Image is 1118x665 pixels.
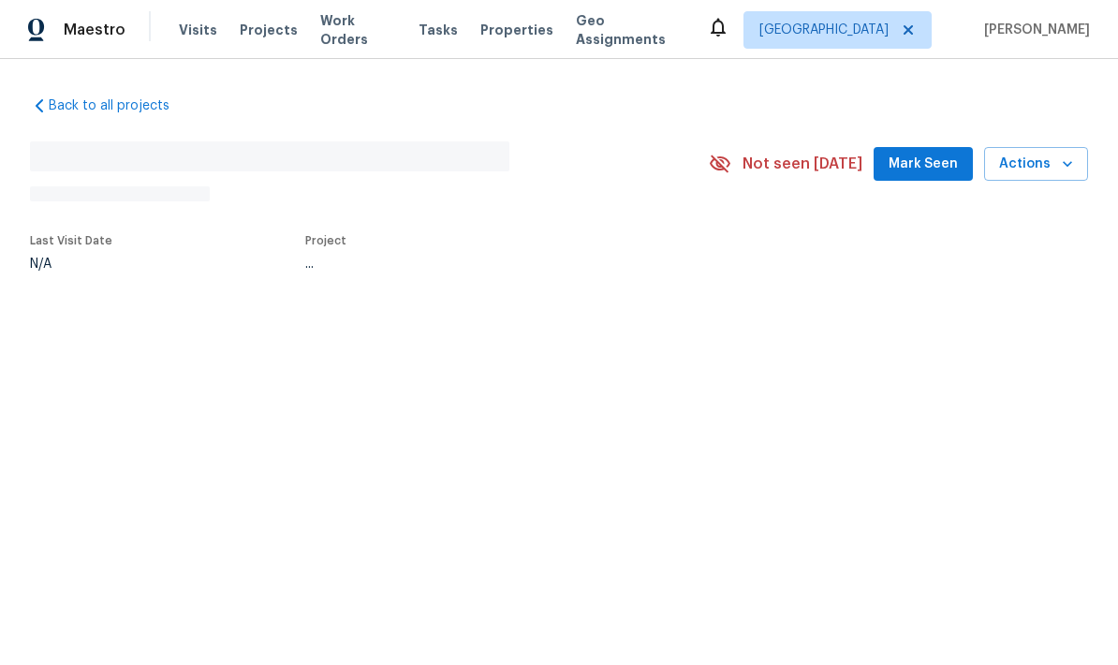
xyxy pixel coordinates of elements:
span: Not seen [DATE] [743,155,862,173]
a: Back to all projects [30,96,210,115]
div: N/A [30,258,112,271]
span: Visits [179,21,217,39]
span: [GEOGRAPHIC_DATA] [759,21,889,39]
span: Tasks [419,23,458,37]
span: Geo Assignments [576,11,684,49]
span: Last Visit Date [30,235,112,246]
span: Maestro [64,21,125,39]
button: Mark Seen [874,147,973,182]
span: Project [305,235,346,246]
span: Projects [240,21,298,39]
span: Actions [999,153,1073,176]
span: Work Orders [320,11,396,49]
div: ... [305,258,665,271]
span: Properties [480,21,553,39]
span: [PERSON_NAME] [977,21,1090,39]
button: Actions [984,147,1088,182]
span: Mark Seen [889,153,958,176]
